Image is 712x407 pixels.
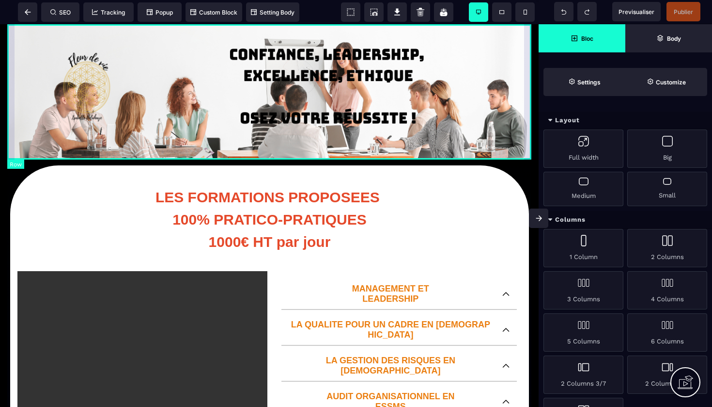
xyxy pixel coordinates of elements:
div: Layout [539,112,712,130]
div: Small [627,172,707,206]
strong: Body [667,35,681,42]
span: Open Style Manager [625,68,707,96]
span: Setting Body [251,9,294,16]
div: 2 Columns 7/3 [627,356,707,394]
b: LES FORMATIONS PROPOSEES 100% PRATICO-PRATIQUES 1000€ HT par jour [155,165,384,226]
div: 1 Column [543,229,623,267]
div: Big [627,130,707,168]
span: Tracking [92,9,125,16]
div: 2 Columns [627,229,707,267]
strong: Settings [577,79,601,86]
div: 2 Columns 3/7 [543,356,623,394]
span: Custom Block [190,9,237,16]
p: AUDIT ORGANISATIONNEL EN ESSMS [289,367,493,388]
span: Previsualiser [619,8,654,16]
span: Popup [147,9,173,16]
span: Settings [543,68,625,96]
span: View components [341,2,360,22]
div: 6 Columns [627,313,707,352]
span: Publier [674,8,693,16]
p: MANAGEMENT ET LEADERSHIP [289,260,493,280]
span: Open Blocks [539,24,625,52]
div: 3 Columns [543,271,623,309]
span: Open Layer Manager [625,24,712,52]
div: Full width [543,130,623,168]
div: Medium [543,172,623,206]
div: 5 Columns [543,313,623,352]
span: SEO [50,9,71,16]
strong: Customize [656,79,686,86]
strong: Bloc [581,35,593,42]
p: LA GESTION DES RISQUES EN [DEMOGRAPHIC_DATA] [289,331,493,352]
p: LA QUALITE POUR UN CADRE EN [DEMOGRAPHIC_DATA] [289,295,493,316]
span: Preview [612,2,661,21]
div: 4 Columns [627,271,707,309]
span: Screenshot [364,2,384,22]
div: Columns [539,211,712,229]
